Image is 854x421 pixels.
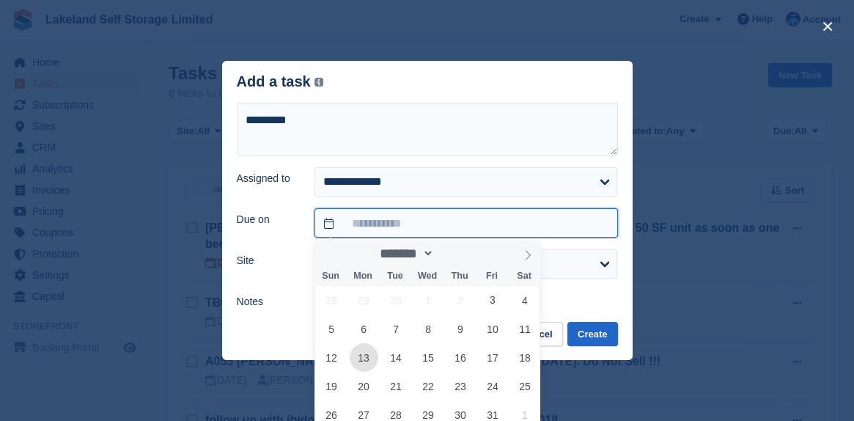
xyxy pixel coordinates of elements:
[382,315,411,343] span: October 7, 2025
[382,343,411,372] span: October 14, 2025
[567,322,617,346] button: Create
[478,343,507,372] span: October 17, 2025
[478,315,507,343] span: October 10, 2025
[478,372,507,400] span: October 24, 2025
[237,294,298,310] label: Notes
[478,286,507,315] span: October 3, 2025
[237,212,298,227] label: Due on
[414,315,443,343] span: October 8, 2025
[317,315,346,343] span: October 5, 2025
[314,271,347,281] span: Sun
[446,343,474,372] span: October 16, 2025
[414,286,443,315] span: October 1, 2025
[446,315,474,343] span: October 9, 2025
[347,271,379,281] span: Mon
[375,246,434,261] select: Month
[443,271,476,281] span: Thu
[314,78,323,87] img: icon-info-grey-7440780725fd019a000dd9b08b2336e03edf1995a4989e88bcd33f0948082b44.svg
[317,372,346,400] span: October 19, 2025
[414,343,443,372] span: October 15, 2025
[317,343,346,372] span: October 12, 2025
[510,315,539,343] span: October 11, 2025
[382,286,411,315] span: September 30, 2025
[414,372,443,400] span: October 22, 2025
[434,246,480,261] input: Year
[237,73,324,90] div: Add a task
[510,286,539,315] span: October 4, 2025
[446,286,474,315] span: October 2, 2025
[317,286,346,315] span: September 28, 2025
[476,271,508,281] span: Fri
[510,372,539,400] span: October 25, 2025
[350,315,378,343] span: October 6, 2025
[446,372,474,400] span: October 23, 2025
[379,271,411,281] span: Tue
[510,343,539,372] span: October 18, 2025
[816,15,839,38] button: close
[350,286,378,315] span: September 29, 2025
[237,171,298,186] label: Assigned to
[350,372,378,400] span: October 20, 2025
[382,372,411,400] span: October 21, 2025
[508,271,540,281] span: Sat
[350,343,378,372] span: October 13, 2025
[411,271,443,281] span: Wed
[237,253,298,268] label: Site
